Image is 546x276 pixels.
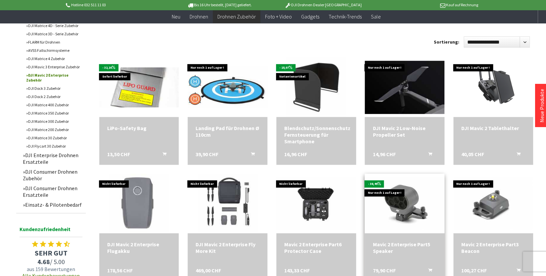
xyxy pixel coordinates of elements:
a: DJI Mavic 2 Enterprise Fly More Kit 469,00 CHF [196,241,259,254]
img: Mavic 2 Enterprise Part5 Speaker [365,177,444,230]
div: DJI Mavic 2 Enterprise Flugakku [107,241,171,254]
a: DJI Mavic 2 Enterprise Flugakku 178,56 CHF [107,241,171,254]
a: Drohnen Zubehör [213,10,260,23]
a: DJI Consumer Drohnen Ersatzteile [20,183,86,200]
a: Gadgets [296,10,324,23]
a: FLARM für Drohnen [23,38,86,46]
a: DJI Matrice 350 Zubehör [23,109,86,117]
a: DJI Dock 2 Zubehör [23,92,86,101]
a: Mavic 2 Enterprise Part6 Protector Case 143,33 CHF [284,241,348,254]
a: LiPo-Safety Bag 13,50 CHF In den Warenkorb [107,125,171,131]
span: 39,90 CHF [196,151,218,157]
span: 16,96 CHF [284,151,307,157]
a: DJI Matrice 300 Zubehör [23,117,86,125]
button: In den Warenkorb [420,151,436,159]
div: Mavic 2 Enterprise Part3 Beacon [461,241,525,254]
div: LiPo-Safety Bag [107,125,171,131]
a: Technik-Trends [324,10,366,23]
a: Mavic 2 Enterprise Part3 Beacon 100,27 CHF In den Warenkorb [461,241,525,254]
span: aus 159 Bewertungen [16,266,86,272]
img: DJI Mavic 2 Enterprise Flugakku [109,174,169,233]
img: DJI Mavic 2 Low-Noise Propeller Set [365,61,444,114]
p: Hotline 032 511 11 03 [65,1,168,9]
span: SEHR GUT [16,248,86,258]
div: Blendschutz/Sonnenschutz Fernsteuerung für Smartphone [284,125,348,145]
a: Einsatz- & Pilotenbedarf [20,200,86,210]
a: AVSS Fallschirmsysteme [23,46,86,54]
span: / 5.00 [16,258,86,266]
a: DJI Matrice 400 Zubehör [23,101,86,109]
span: 178,56 CHF [107,267,133,274]
span: 40,05 CHF [461,151,484,157]
a: Landing Pad für Drohnen Ø 110cm 39,90 CHF In den Warenkorb [196,125,259,138]
a: Neu [167,10,185,23]
p: DJI Drohnen Dealer [GEOGRAPHIC_DATA] [271,1,375,9]
span: Foto + Video [265,13,292,20]
a: Drohnen [185,10,213,23]
div: DJI Mavic 2 Enterprise Fly More Kit [196,241,259,254]
button: In den Warenkorb [420,267,436,276]
p: Kauf auf Rechnung [375,1,478,9]
a: DJI Dock 3 Zubehör [23,84,86,92]
span: 79,90 CHF [373,267,395,274]
span: Kundenzufriedenheit [20,225,82,237]
a: DJI Mavic 3 Enterprise Zubehör [23,63,86,71]
img: Mavic 2 Enterprise Part3 Beacon [453,177,533,230]
button: In den Warenkorb [509,267,524,276]
img: LiPo-Safety Bag [99,67,179,107]
span: Gadgets [301,13,319,20]
span: Neu [172,13,180,20]
a: Foto + Video [260,10,296,23]
div: Mavic 2 Enterprise Part6 Protector Case [284,241,348,254]
span: Technik-Trends [329,13,362,20]
span: 143,33 CHF [284,267,310,274]
img: DJI Mavic 2 Tablethalter [453,65,533,110]
div: Mavic 2 Enterprise Part5 Speaker [373,241,436,254]
p: Bis 16 Uhr bestellt, [DATE] geliefert. [168,1,271,9]
button: In den Warenkorb [243,151,259,159]
div: DJI Mavic 2 Low-Noise Propeller Set [373,125,436,138]
a: DJI Mavic 2 Low-Noise Propeller Set 14,96 CHF In den Warenkorb [373,125,436,138]
span: Drohnen [190,13,208,20]
a: DJI Mavic 2 Tablethalter 40,05 CHF In den Warenkorb [461,125,525,131]
a: DJI Matrice 4 Zubehör [23,54,86,63]
div: Landing Pad für Drohnen Ø 110cm [196,125,259,138]
a: Mavic 2 Enterprise Part5 Speaker 79,90 CHF In den Warenkorb [373,241,436,254]
span: 14,96 CHF [373,151,395,157]
button: In den Warenkorb [154,151,170,159]
span: 4.68 [37,258,50,266]
a: DJI Enterprise Drohnen Ersatzteile [20,150,86,167]
span: 469,00 CHF [196,267,221,274]
span: 100,27 CHF [461,267,487,274]
a: DJI Consumer Drohnen Zubehör [20,167,86,183]
a: DJI Flycart 30 Zubehör [23,142,86,150]
span: Sale [371,13,381,20]
a: Neue Produkte [538,89,545,122]
a: DJI Matrice 200 Zubehör [23,125,86,134]
div: DJI Mavic 2 Tablethalter [461,125,525,131]
img: Mavic 2 Enterprise Part6 Protector Case [276,177,356,230]
img: DJI Mavic 2 Enterprise Fly More Kit [198,174,257,233]
img: Blendschutz/Sonnenschutz Fernsteuerung für Smartphone [286,57,346,117]
button: In den Warenkorb [509,151,524,159]
a: DJI Matrice 4D - Serie Zubehör [23,21,86,30]
a: DJI Mavic 2 Enterprise Zubehör [23,71,86,84]
a: DJI Matrice 3D - Serie Zubehör [23,30,86,38]
label: Sortierung: [434,37,459,47]
a: Sale [366,10,386,23]
img: Landing Pad für Drohnen Ø 110cm [188,66,267,108]
span: Drohnen Zubehör [217,13,256,20]
span: 13,50 CHF [107,151,130,157]
a: Blendschutz/Sonnenschutz Fernsteuerung für Smartphone 16,96 CHF [284,125,348,145]
a: DJI Matrice 30 Zubehör [23,134,86,142]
